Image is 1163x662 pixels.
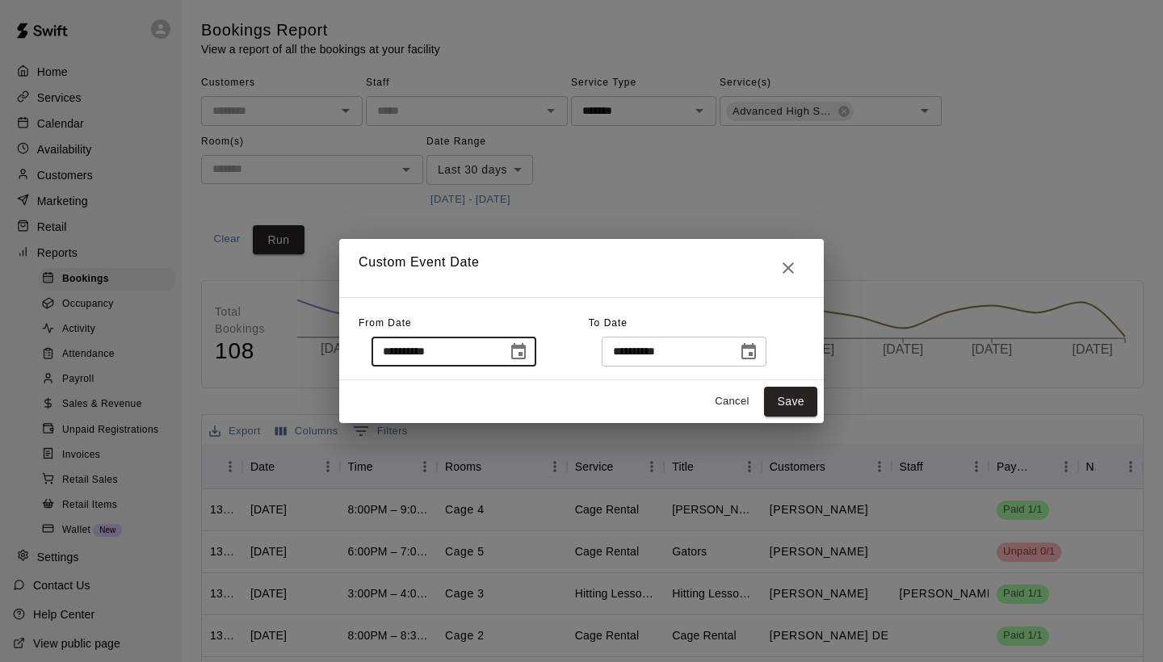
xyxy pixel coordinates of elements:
span: To Date [589,317,628,329]
h2: Custom Event Date [339,239,824,297]
button: Choose date, selected date is Jul 22, 2025 [502,336,535,368]
span: From Date [359,317,412,329]
button: Choose date, selected date is Aug 21, 2025 [733,336,765,368]
button: Cancel [706,389,758,414]
button: Save [764,387,817,417]
button: Close [772,252,804,284]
